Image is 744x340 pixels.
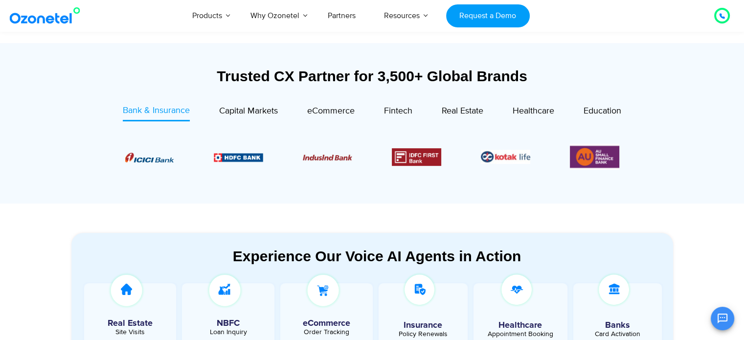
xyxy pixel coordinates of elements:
a: Request a Demo [446,4,530,27]
div: Site Visits [89,329,172,336]
span: Capital Markets [219,106,278,116]
h5: Real Estate [89,319,172,328]
h5: NBFC [187,319,270,328]
span: Fintech [384,106,412,116]
span: eCommerce [307,106,355,116]
a: Real Estate [442,104,483,121]
span: Education [584,106,621,116]
div: Card Activation [578,331,657,338]
span: Healthcare [513,106,554,116]
button: Open chat [711,307,734,330]
h5: Healthcare [481,321,560,330]
a: Healthcare [513,104,554,121]
a: eCommerce [307,104,355,121]
div: Image Carousel [125,144,619,170]
div: Appointment Booking [481,331,560,338]
div: 1 / 6 [125,151,174,163]
img: Picture13.png [570,144,619,170]
div: 3 / 6 [303,151,352,163]
div: Experience Our Voice AI Agents in Action [81,248,673,265]
h5: Insurance [383,321,463,330]
a: Bank & Insurance [123,104,190,121]
div: 6 / 6 [570,144,619,170]
div: Policy Renewals [383,331,463,338]
div: Loan Inquiry [187,329,270,336]
a: Capital Markets [219,104,278,121]
img: Picture10.png [303,155,352,160]
img: Picture26.jpg [481,150,530,164]
img: Picture12.png [392,148,441,166]
a: Fintech [384,104,412,121]
div: Order Tracking [285,329,368,336]
div: 4 / 6 [392,148,441,166]
span: Bank & Insurance [123,105,190,116]
div: 5 / 6 [481,150,530,164]
span: Real Estate [442,106,483,116]
a: Education [584,104,621,121]
img: Picture8.png [125,153,174,162]
div: 2 / 6 [214,151,263,163]
h5: eCommerce [285,319,368,328]
div: Trusted CX Partner for 3,500+ Global Brands [71,68,673,85]
img: Picture9.png [214,153,263,161]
